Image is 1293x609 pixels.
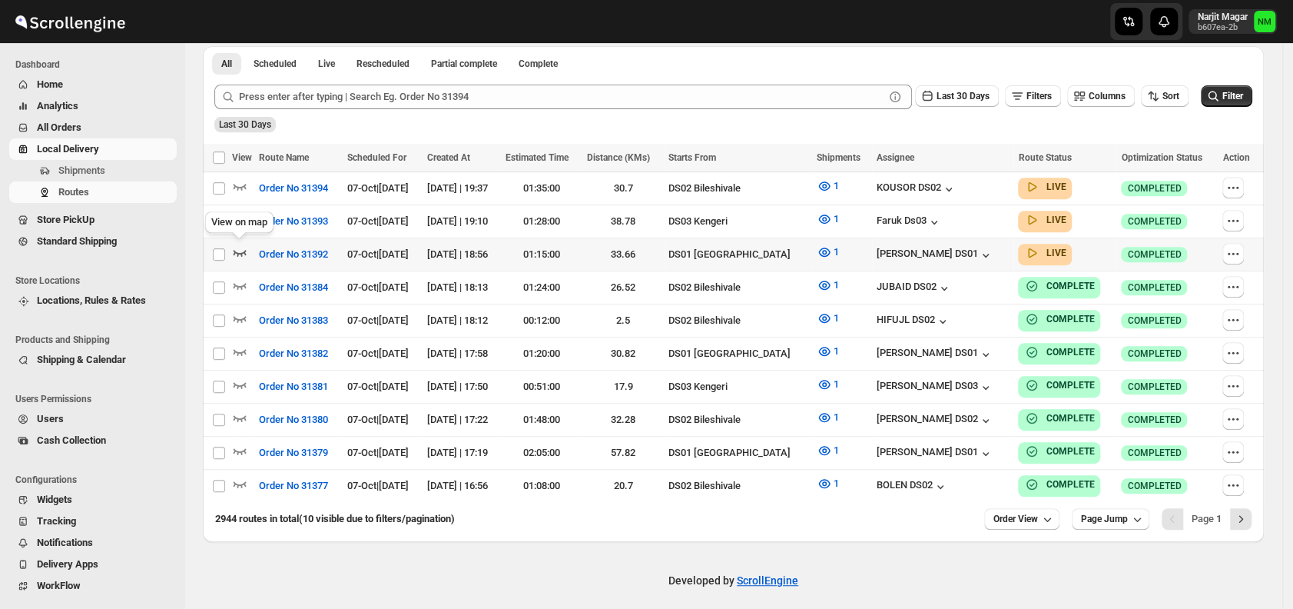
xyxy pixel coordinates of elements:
span: Distance (KMs) [587,152,650,163]
span: Locations, Rules & Rates [37,295,146,306]
div: [DATE] | 17:58 [427,346,497,361]
b: COMPLETE [1046,281,1094,291]
button: Sort [1141,85,1189,107]
span: Created At [427,152,470,163]
div: [DATE] | 17:22 [427,412,497,428]
span: Products and Shipping [15,334,177,346]
div: DS01 [GEOGRAPHIC_DATA] [668,247,807,262]
span: Starts From [668,152,716,163]
div: 01:35:00 [506,181,578,196]
div: [DATE] | 18:12 [427,313,497,328]
span: Rescheduled [356,58,409,70]
button: User menu [1189,9,1277,34]
button: COMPLETE [1024,378,1094,393]
p: Developed by [668,573,798,588]
span: Store Locations [15,275,177,287]
span: 07-Oct | [DATE] [347,381,409,392]
button: Shipments [9,160,177,181]
span: 07-Oct | [DATE] [347,281,409,293]
span: Order No 31383 [259,313,328,328]
span: Cash Collection [37,434,106,446]
span: Optimization Status [1121,152,1202,163]
button: Faruk Ds03 [877,215,942,230]
div: [DATE] | 17:50 [427,379,497,394]
div: 00:12:00 [506,313,578,328]
div: 01:48:00 [506,412,578,428]
button: Order No 31382 [250,341,337,366]
span: COMPLETED [1127,248,1181,261]
span: COMPLETED [1127,281,1181,294]
a: ScrollEngine [737,574,798,587]
span: 07-Oct | [DATE] [347,480,409,491]
span: Order No 31384 [259,280,328,295]
div: HIFUJL DS02 [877,314,950,329]
span: COMPLETED [1127,480,1181,492]
span: Last 30 Days [937,91,990,101]
div: DS02 Bileshivale [668,478,807,494]
span: 1 [834,279,839,291]
span: Filters [1026,91,1052,101]
div: [DATE] | 19:37 [427,181,497,196]
span: Partial complete [431,58,497,70]
div: DS02 Bileshivale [668,181,807,196]
span: 1 [834,478,839,489]
button: BOLEN DS02 [877,479,948,494]
button: Delivery Apps [9,554,177,575]
button: Order View [984,508,1059,530]
button: 1 [807,339,848,364]
button: JUBAID DS02 [877,281,952,296]
span: COMPLETED [1127,314,1181,327]
span: Action [1222,152,1249,163]
button: COMPLETE [1024,477,1094,492]
button: [PERSON_NAME] DS01 [877,347,993,362]
div: KOUSOR DS02 [877,181,956,197]
span: Route Status [1018,152,1071,163]
span: COMPLETED [1127,414,1181,426]
button: 1 [807,174,848,198]
button: LIVE [1024,245,1066,261]
span: 07-Oct | [DATE] [347,414,409,425]
span: 1 [834,411,839,423]
b: COMPLETE [1046,347,1094,358]
button: [PERSON_NAME] DS01 [877,248,993,263]
span: 07-Oct | [DATE] [347,447,409,458]
button: Locations, Rules & Rates [9,290,177,311]
span: Order No 31392 [259,247,328,262]
span: Widgets [37,494,72,505]
span: Columns [1089,91,1126,101]
button: COMPLETE [1024,278,1094,294]
div: DS01 [GEOGRAPHIC_DATA] [668,346,807,361]
span: Order View [993,513,1038,525]
span: Filter [1222,91,1243,101]
button: 1 [807,273,848,298]
button: Notifications [9,532,177,554]
button: Cash Collection [9,430,177,451]
div: 17.9 [587,379,659,394]
button: Home [9,74,177,95]
p: Narjit Magar [1198,11,1248,23]
span: 1 [834,312,839,324]
span: Analytics [37,100,78,111]
div: DS03 Kengeri [668,214,807,229]
button: 1 [807,240,848,265]
span: Shipping & Calendar [37,354,126,365]
button: 1 [807,372,848,397]
button: [PERSON_NAME] DS01 [877,446,993,461]
text: NM [1258,17,1271,27]
button: Columns [1067,85,1135,107]
div: 57.82 [587,445,659,461]
span: Page Jump [1081,513,1128,525]
button: [PERSON_NAME] DS02 [877,413,993,428]
span: COMPLETED [1127,447,1181,459]
nav: Pagination [1162,508,1252,530]
div: 33.66 [587,247,659,262]
span: Delivery Apps [37,558,98,570]
button: Order No 31380 [250,408,337,432]
span: 07-Oct | [DATE] [347,314,409,326]
div: [DATE] | 19:10 [427,214,497,229]
b: COMPLETE [1046,479,1094,490]
b: LIVE [1046,215,1066,225]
